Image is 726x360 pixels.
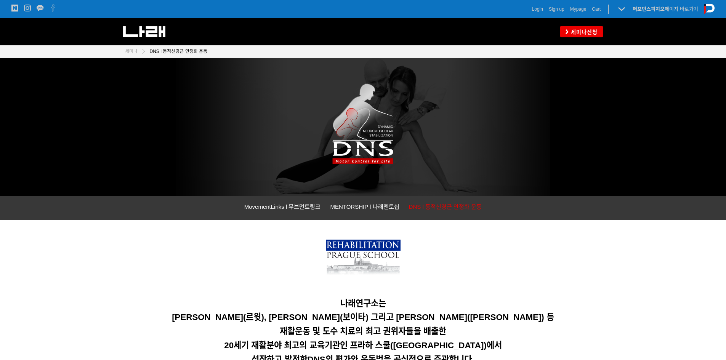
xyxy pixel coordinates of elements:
[330,203,399,210] span: MENTORSHIP l 나래멘토십
[150,49,207,54] span: DNS l 동적신경근 안정화 운동
[549,5,564,13] a: Sign up
[244,203,321,210] span: MovementLinks l 무브먼트링크
[592,5,601,13] a: Cart
[244,202,321,214] a: MovementLinks l 무브먼트링크
[532,5,543,13] a: Login
[570,5,587,13] a: Mypage
[409,203,482,210] span: DNS l 동적신경근 안정화 운동
[146,48,207,55] a: DNS l 동적신경근 안정화 운동
[280,326,446,336] span: 재활운동 및 도수 치료의 최고 권위자들을 배출한
[340,299,386,308] span: 나래연구소는
[633,6,665,12] strong: 퍼포먼스피지오
[125,48,138,55] a: 세미나
[633,6,698,12] a: 퍼포먼스피지오페이지 바로가기
[326,240,401,279] img: 7bd3899b73cc6.png
[172,312,554,322] span: [PERSON_NAME](르윗), [PERSON_NAME](보이타) 그리고 [PERSON_NAME]([PERSON_NAME]) 등
[125,49,138,54] span: 세미나
[569,28,598,36] span: 세미나신청
[330,202,399,214] a: MENTORSHIP l 나래멘토십
[560,26,603,37] a: 세미나신청
[409,202,482,214] a: DNS l 동적신경근 안정화 운동
[224,341,502,350] span: 20세기 재활분야 최고의 교육기관인 프라하 스쿨([GEOGRAPHIC_DATA])에서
